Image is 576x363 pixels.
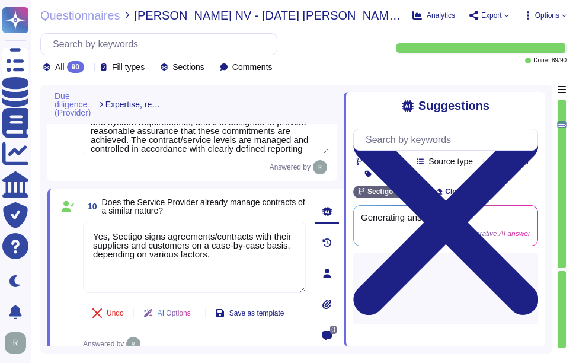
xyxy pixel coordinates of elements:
span: Expertise, resources and abilities [105,100,164,109]
textarea: Yes, Sectigo is responsible for its service commitments and system requirements, and it is design... [81,100,329,154]
div: 90 [67,61,84,73]
button: Analytics [412,11,455,20]
span: Analytics [427,12,455,19]
span: Comments [232,63,273,71]
span: All [55,63,65,71]
span: 0 [330,326,337,334]
input: Search by keywords [360,129,537,150]
button: Undo [83,301,133,325]
span: Sections [172,63,204,71]
span: Export [481,12,502,19]
input: Search by keywords [47,34,277,55]
span: [PERSON_NAME] NV - [DATE] [PERSON_NAME] [PERSON_NAME] Due Diligence Template 3rd Party [134,9,403,21]
img: user [126,337,140,351]
span: Options [535,12,559,19]
span: Done: [533,58,549,63]
button: Save as template [206,301,294,325]
span: AI Options [158,310,191,317]
span: Due diligence (Provider) [55,92,97,117]
textarea: Yes, Sectigo signs agreements/contracts with their suppliers and customers on a case-by-case basi... [83,222,306,293]
span: 10 [83,202,97,211]
span: Fill types [112,63,145,71]
img: user [5,332,26,354]
span: Questionnaires [40,9,120,21]
span: Answered by [83,340,124,348]
span: Undo [107,310,124,317]
span: Does the Service Provider already manage contracts of a similar nature? [102,198,305,215]
span: Answered by [270,164,311,171]
span: 89 / 90 [552,58,567,63]
img: user [313,160,327,174]
span: Save as template [229,310,284,317]
button: user [2,330,34,356]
